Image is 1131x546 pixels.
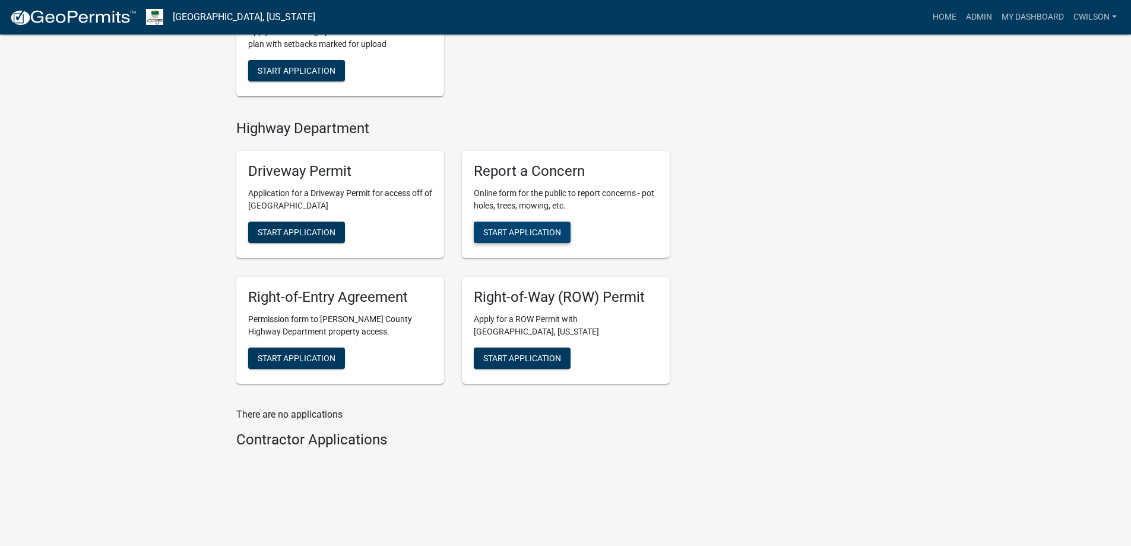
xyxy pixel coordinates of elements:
p: Online form for the public to report concerns - pot holes, trees, mowing, etc. [474,187,658,212]
button: Start Application [248,222,345,243]
span: Start Application [258,354,335,363]
wm-workflow-list-section: Contractor Applications [236,431,670,453]
span: Start Application [258,228,335,237]
img: Morgan County, Indiana [146,9,163,25]
span: Start Application [258,65,335,75]
p: Permission form to [PERSON_NAME] County Highway Department property access. [248,313,432,338]
p: Apply here for a sign permit. Please have a site plan with setbacks marked for upload [248,26,432,51]
h4: Contractor Applications [236,431,670,449]
span: Start Application [483,354,561,363]
a: My Dashboard [997,6,1069,29]
h5: Driveway Permit [248,163,432,180]
h4: Highway Department [236,120,670,137]
button: Start Application [474,222,571,243]
h5: Right-of-Entry Agreement [248,289,432,306]
button: Start Application [248,348,345,369]
span: Start Application [483,228,561,237]
a: cwilson [1069,6,1122,29]
button: Start Application [248,60,345,81]
h5: Right-of-Way (ROW) Permit [474,289,658,306]
p: Application for a Driveway Permit for access off of [GEOGRAPHIC_DATA] [248,187,432,212]
a: [GEOGRAPHIC_DATA], [US_STATE] [173,7,315,27]
p: Apply for a ROW Permit with [GEOGRAPHIC_DATA], [US_STATE] [474,313,658,338]
a: Admin [961,6,997,29]
a: Home [928,6,961,29]
button: Start Application [474,348,571,369]
p: There are no applications [236,408,670,422]
h5: Report a Concern [474,163,658,180]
